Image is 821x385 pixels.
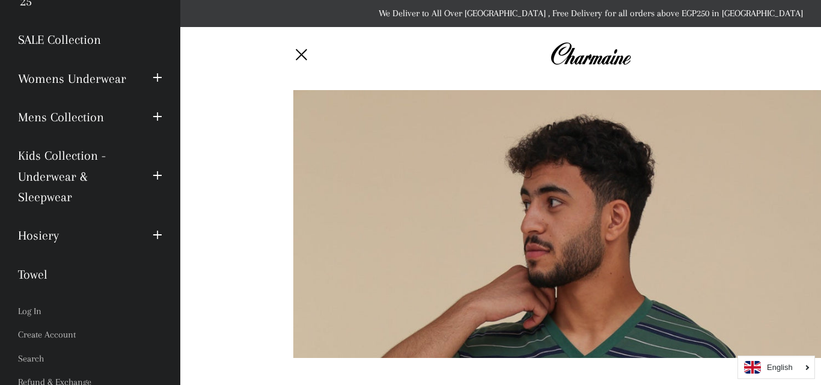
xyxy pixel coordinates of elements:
a: Hosiery [9,216,144,255]
img: Charmaine Egypt [550,41,631,67]
a: Create Account [9,323,171,347]
a: Towel [9,255,171,294]
i: English [767,363,793,371]
a: Womens Underwear [9,59,144,98]
a: English [744,361,808,374]
a: Log In [9,300,171,323]
a: SALE Collection [9,20,171,59]
a: Search [9,347,171,371]
a: Mens Collection [9,98,144,136]
a: Kids Collection - Underwear & Sleepwear [9,136,144,216]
